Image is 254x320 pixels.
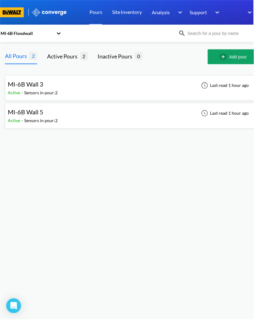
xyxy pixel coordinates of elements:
div: Last read 1 hour ago [198,110,251,117]
span: Support [190,8,207,16]
span: Analysis [152,8,170,16]
img: add-circle-outline.svg [220,53,230,61]
span: MI-6B Wall 3 [8,81,43,88]
span: MI-6B Wall 5 [8,109,43,116]
img: logo_ewhite.svg [31,8,67,16]
span: - [21,118,24,123]
img: downArrow.svg [174,9,184,16]
div: Last read 1 hour ago [198,82,251,89]
input: Search for a pour by name [186,30,253,37]
img: downArrow.svg [244,9,254,16]
div: Sensors in pour: 2 [24,90,58,96]
span: Active [8,90,21,96]
div: Sensors in pour: 2 [24,117,58,124]
span: - [21,90,24,96]
div: Open Intercom Messenger [6,299,21,314]
img: icon-search.svg [179,30,186,37]
span: 0 [135,52,143,60]
div: All Pours [5,52,29,60]
div: Active Pours [47,52,80,61]
span: 2 [80,52,88,60]
span: Active [8,118,21,123]
img: downArrow.svg [212,9,221,16]
div: Inactive Pours [98,52,135,61]
span: 2 [29,52,37,60]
